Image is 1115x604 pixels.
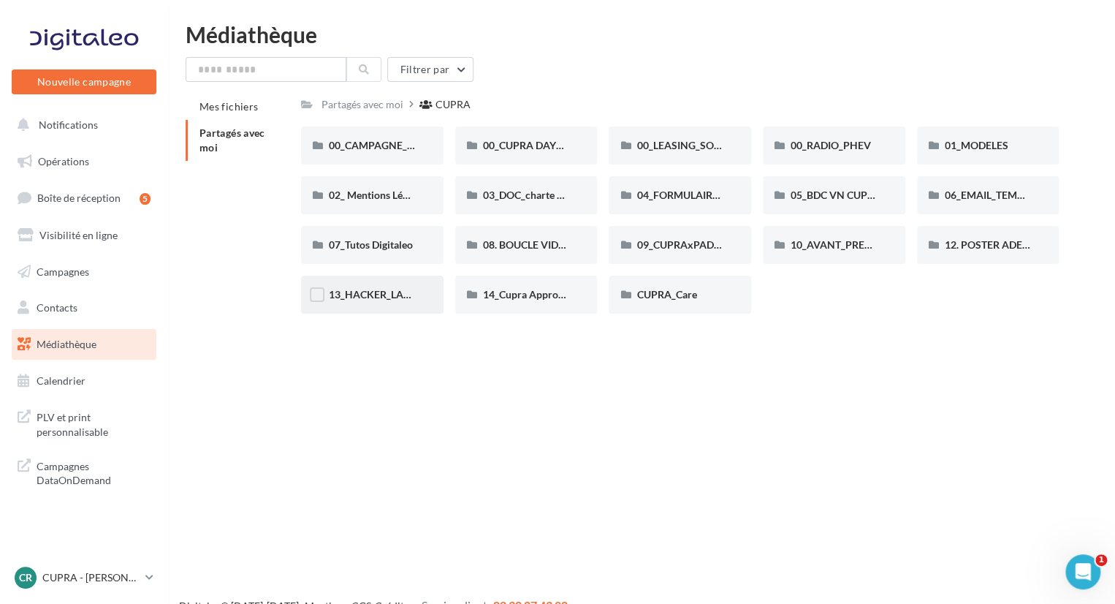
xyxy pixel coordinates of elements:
a: CR CUPRA - [PERSON_NAME] [12,564,156,592]
span: Campagnes DataOnDemand [37,456,151,488]
div: Partagés avec moi [321,97,403,112]
span: 06_EMAIL_TEMPLATE HTML CUPRA [945,189,1114,201]
div: CUPRA [435,97,471,112]
span: Médiathèque [37,338,96,350]
span: 05_BDC VN CUPRA [791,189,881,201]
span: Visibilité en ligne [39,229,118,241]
span: PLV et print personnalisable [37,407,151,439]
button: Filtrer par [387,57,473,82]
p: CUPRA - [PERSON_NAME] [42,570,140,585]
a: Visibilité en ligne [9,220,159,251]
div: 5 [140,193,151,205]
span: 00_CUPRA DAYS (JPO) [483,139,589,151]
span: 1 [1095,554,1107,566]
span: 08. BOUCLE VIDEO ECRAN SHOWROOM [483,238,676,251]
a: Boîte de réception5 [9,182,159,214]
span: 01_MODELES [945,139,1008,151]
span: Mes fichiers [199,100,258,113]
a: Opérations [9,146,159,177]
span: 03_DOC_charte graphique et GUIDELINES [483,189,674,201]
span: 07_Tutos Digitaleo [329,238,413,251]
span: Partagés avec moi [199,127,265,154]
span: Boîte de réception [37,192,121,204]
a: Calendrier [9,366,159,396]
span: 12. POSTER ADEME [945,238,1038,251]
span: CUPRA_Care [636,288,696,301]
span: 02_ Mentions Légales [329,189,425,201]
span: 00_CAMPAGNE_OCTOBRE [329,139,454,151]
span: 14_Cupra Approved_OCCASIONS_GARANTIES [483,288,699,301]
span: 09_CUPRAxPADEL [636,238,724,251]
a: Contacts [9,292,159,323]
span: 10_AVANT_PREMIÈRES_CUPRA (VENTES PRIVEES) [791,238,1030,251]
a: PLV et print personnalisable [9,401,159,445]
span: CR [19,570,32,585]
iframe: Intercom live chat [1065,554,1100,589]
button: Nouvelle campagne [12,69,156,94]
span: 00_RADIO_PHEV [791,139,871,151]
span: Calendrier [37,374,85,387]
span: Campagnes [37,265,89,277]
span: Opérations [38,155,89,167]
div: Médiathèque [186,23,1097,45]
span: Contacts [37,301,77,314]
a: Campagnes DataOnDemand [9,450,159,494]
span: 04_FORMULAIRE DES DEMANDES CRÉATIVES [636,189,853,201]
a: Médiathèque [9,329,159,360]
a: Campagnes [9,257,159,287]
span: 00_LEASING_SOCIAL_ÉLECTRIQUE [636,139,799,151]
span: 13_HACKER_LA_PQR [329,288,429,301]
span: Notifications [39,118,98,131]
button: Notifications [9,110,153,140]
